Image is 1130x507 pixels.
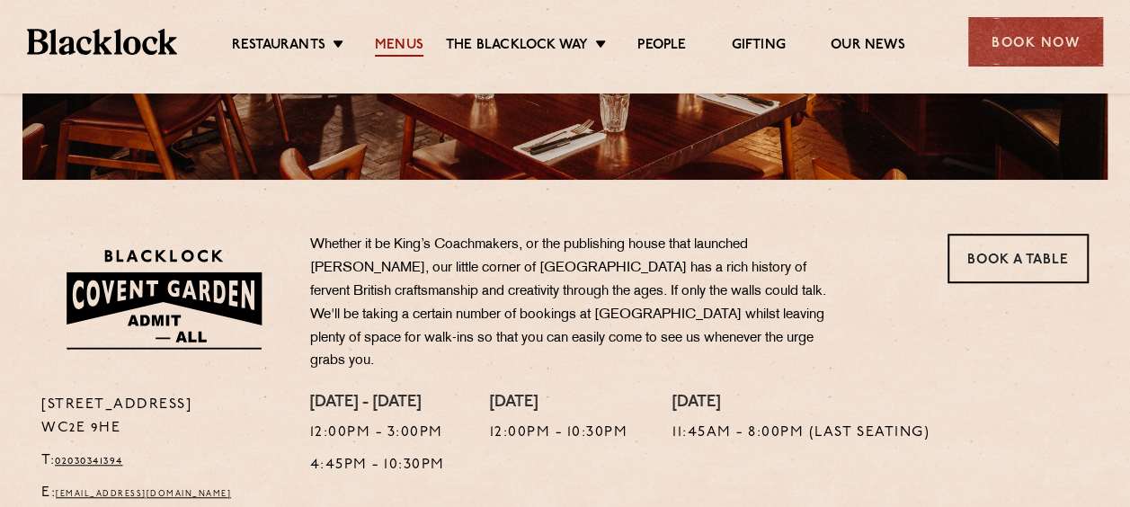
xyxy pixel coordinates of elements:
h4: [DATE] - [DATE] [310,394,445,414]
img: BLA_1470_CoventGarden_Website_Solid.svg [41,234,283,364]
h4: [DATE] [490,394,628,414]
p: 11:45am - 8:00pm (Last Seating) [672,422,930,445]
a: 02030341394 [55,456,123,467]
p: 12:00pm - 3:00pm [310,422,445,445]
a: Menus [375,37,423,57]
p: [STREET_ADDRESS] WC2E 9HE [41,394,283,440]
p: 4:45pm - 10:30pm [310,454,445,477]
a: People [637,37,686,57]
div: Book Now [968,17,1103,67]
a: Our News [831,37,905,57]
p: 12:00pm - 10:30pm [490,422,628,445]
p: E: [41,482,283,505]
h4: [DATE] [672,394,930,414]
a: Restaurants [232,37,325,57]
img: BL_Textured_Logo-footer-cropped.svg [27,29,177,54]
p: T: [41,449,283,473]
a: [EMAIL_ADDRESS][DOMAIN_NAME] [56,490,231,498]
a: Gifting [731,37,785,57]
p: Whether it be King’s Coachmakers, or the publishing house that launched [PERSON_NAME], our little... [310,234,841,373]
a: Book a Table [948,234,1089,283]
a: The Blacklock Way [446,37,588,57]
